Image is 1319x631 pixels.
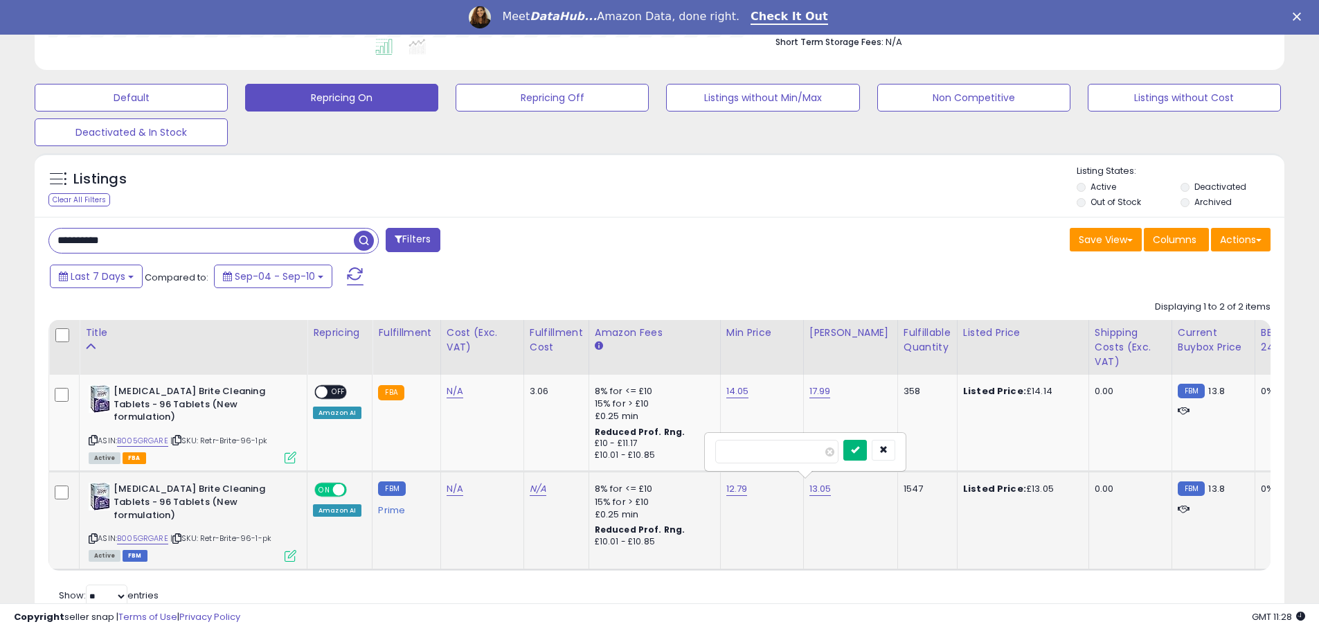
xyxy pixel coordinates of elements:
b: Reduced Prof. Rng. [595,524,685,535]
div: 15% for > £10 [595,496,710,508]
a: Terms of Use [118,610,177,623]
div: £13.05 [963,483,1078,495]
a: 12.79 [726,482,748,496]
div: 0.00 [1095,385,1161,398]
div: seller snap | | [14,611,240,624]
label: Out of Stock [1091,196,1141,208]
span: N/A [886,35,902,48]
b: Short Term Storage Fees: [775,36,883,48]
b: Listed Price: [963,482,1026,495]
div: 1547 [904,483,946,495]
button: Default [35,84,228,112]
small: FBA [378,385,404,400]
div: ASIN: [89,385,296,462]
div: Amazon AI [313,407,361,419]
div: £14.14 [963,385,1078,398]
div: 3.06 [530,385,578,398]
button: Deactivated & In Stock [35,118,228,146]
p: Listing States: [1077,165,1284,178]
div: Meet Amazon Data, done right. [502,10,739,24]
label: Active [1091,181,1116,193]
span: 13.8 [1208,384,1225,398]
span: Show: entries [59,589,159,602]
span: FBM [123,550,147,562]
div: Fulfillable Quantity [904,326,951,355]
span: 13.8 [1208,482,1225,495]
a: B005GRGARE [117,435,168,447]
div: Amazon Fees [595,326,715,340]
div: Current Buybox Price [1178,326,1249,355]
div: Listed Price [963,326,1083,340]
button: Sep-04 - Sep-10 [214,265,332,288]
div: Title [85,326,301,340]
div: ASIN: [89,483,296,560]
div: Close [1293,12,1307,21]
div: [PERSON_NAME] [809,326,892,340]
button: Actions [1211,228,1271,251]
div: 0% [1261,483,1307,495]
div: 0% [1261,385,1307,398]
div: Clear All Filters [48,193,110,206]
strong: Copyright [14,610,64,623]
a: Privacy Policy [179,610,240,623]
span: | SKU: Retr-Brite-96-1pk [170,435,267,446]
div: Prime [378,499,429,516]
a: 14.05 [726,384,749,398]
span: 2025-09-18 11:28 GMT [1252,610,1305,623]
div: Fulfillment Cost [530,326,583,355]
div: Cost (Exc. VAT) [447,326,518,355]
a: N/A [530,482,546,496]
i: DataHub... [530,10,597,23]
b: Reduced Prof. Rng. [595,426,685,438]
small: FBM [1178,384,1205,398]
b: Listed Price: [963,384,1026,398]
img: Profile image for Georgie [469,6,491,28]
span: All listings currently available for purchase on Amazon [89,452,120,464]
button: Last 7 Days [50,265,143,288]
div: £10 - £11.17 [595,438,710,450]
span: Compared to: [145,271,208,284]
div: 15% for > £10 [595,398,710,410]
div: 8% for <= £10 [595,483,710,495]
a: 13.05 [809,482,832,496]
button: Save View [1070,228,1142,251]
label: Archived [1194,196,1232,208]
span: Last 7 Days [71,269,125,283]
b: [MEDICAL_DATA] Brite Cleaning Tablets - 96 Tablets (New formulation) [114,483,282,525]
span: ON [316,484,333,496]
button: Listings without Min/Max [666,84,859,112]
button: Listings without Cost [1088,84,1281,112]
div: Displaying 1 to 2 of 2 items [1155,301,1271,314]
button: Repricing Off [456,84,649,112]
span: | SKU: Retr-Brite-96-1-pk [170,533,271,544]
div: Amazon AI [313,504,361,517]
a: Check It Out [751,10,828,25]
button: Columns [1144,228,1209,251]
h5: Listings [73,170,127,189]
div: £0.25 min [595,410,710,423]
a: B005GRGARE [117,533,168,544]
a: 17.99 [809,384,831,398]
span: OFF [327,386,350,398]
a: N/A [447,384,463,398]
div: Fulfillment [378,326,434,340]
span: All listings currently available for purchase on Amazon [89,550,120,562]
button: Filters [386,228,440,252]
label: Deactivated [1194,181,1246,193]
button: Non Competitive [877,84,1070,112]
div: £10.01 - £10.85 [595,536,710,548]
img: 51k8mEMy12L._SL40_.jpg [89,385,110,413]
b: [MEDICAL_DATA] Brite Cleaning Tablets - 96 Tablets (New formulation) [114,385,282,427]
span: Sep-04 - Sep-10 [235,269,315,283]
img: 51k8mEMy12L._SL40_.jpg [89,483,110,510]
div: Shipping Costs (Exc. VAT) [1095,326,1166,369]
div: 8% for <= £10 [595,385,710,398]
div: 358 [904,385,946,398]
button: Repricing On [245,84,438,112]
span: FBA [123,452,146,464]
div: Repricing [313,326,366,340]
small: Amazon Fees. [595,340,603,353]
span: Columns [1153,233,1196,247]
small: FBM [378,481,405,496]
div: 0.00 [1095,483,1161,495]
